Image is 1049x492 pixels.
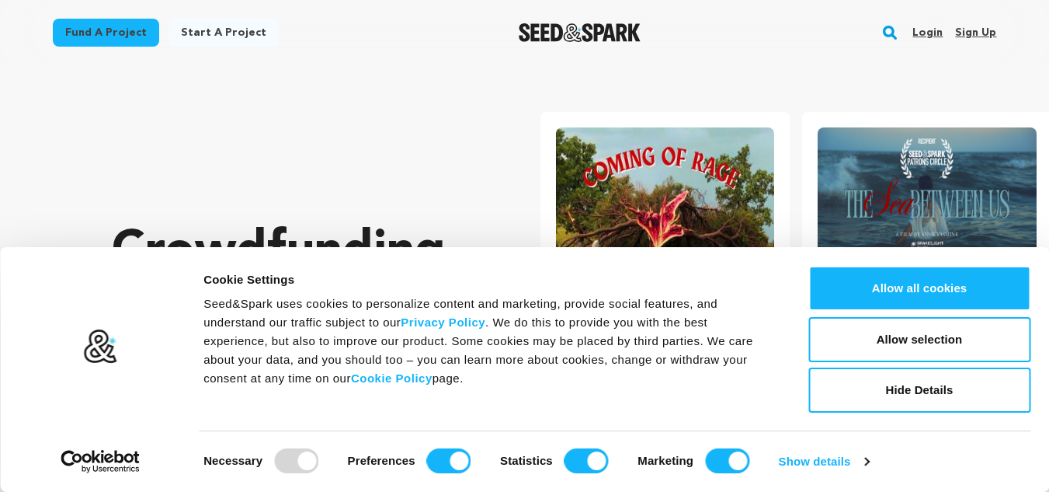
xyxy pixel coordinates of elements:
a: Fund a project [53,19,159,47]
a: Sign up [955,20,996,45]
img: The Sea Between Us image [818,127,1037,277]
a: Privacy Policy [401,316,485,329]
a: Show details [779,450,869,473]
img: Seed&Spark Logo Dark Mode [519,23,641,42]
button: Allow selection [808,317,1030,362]
button: Hide Details [808,368,1030,413]
button: Allow all cookies [808,266,1030,311]
a: Start a project [168,19,279,47]
p: Crowdfunding that . [112,222,478,408]
a: Login [912,20,943,45]
strong: Statistics [500,454,553,467]
a: Usercentrics Cookiebot - opens in a new window [33,450,168,473]
img: logo [83,329,118,365]
img: Coming of Rage image [556,127,775,277]
strong: Preferences [348,454,415,467]
a: Seed&Spark Homepage [519,23,641,42]
div: Cookie Settings [203,270,773,289]
a: Cookie Policy [351,372,432,385]
div: Seed&Spark uses cookies to personalize content and marketing, provide social features, and unders... [203,295,773,388]
strong: Marketing [637,454,693,467]
strong: Necessary [203,454,262,467]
